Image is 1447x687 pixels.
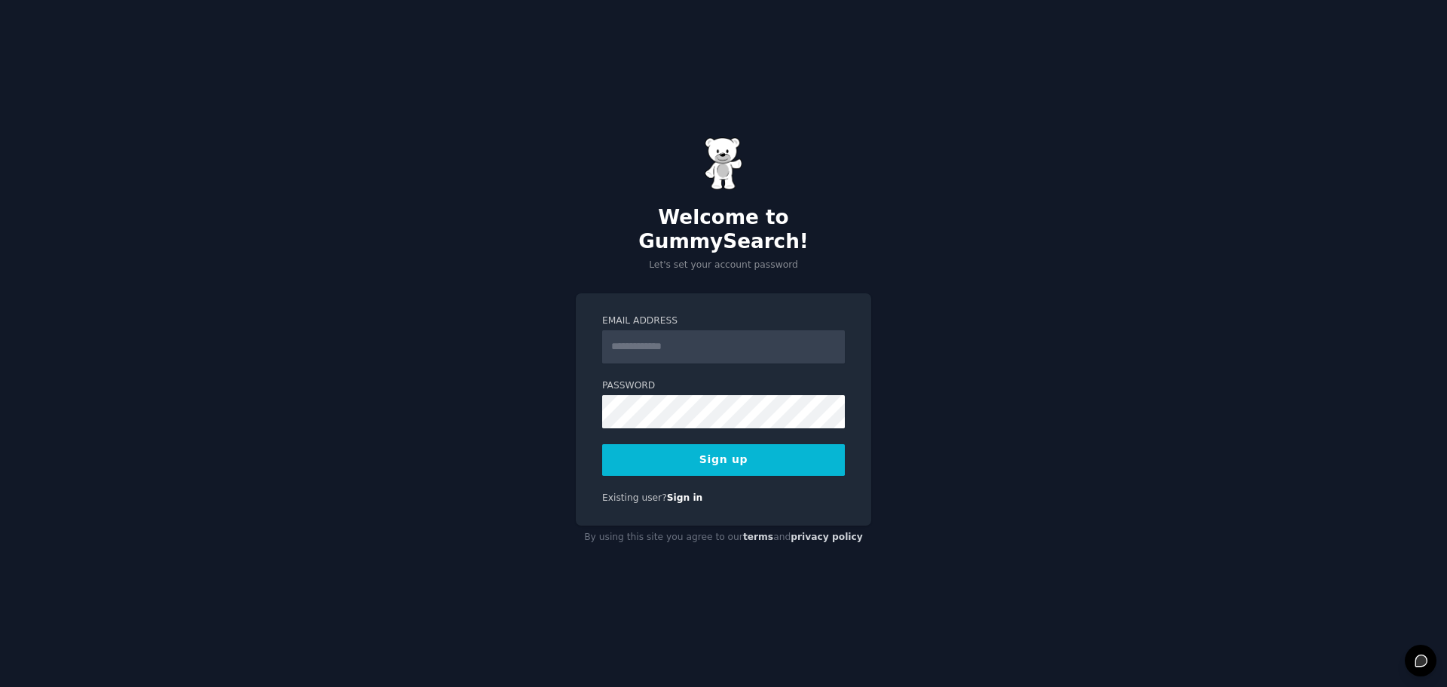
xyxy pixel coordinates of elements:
[705,137,742,190] img: Gummy Bear
[576,206,871,253] h2: Welcome to GummySearch!
[576,259,871,272] p: Let's set your account password
[602,444,845,476] button: Sign up
[602,492,667,503] span: Existing user?
[743,532,773,542] a: terms
[602,379,845,393] label: Password
[791,532,863,542] a: privacy policy
[667,492,703,503] a: Sign in
[602,314,845,328] label: Email Address
[576,526,871,550] div: By using this site you agree to our and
